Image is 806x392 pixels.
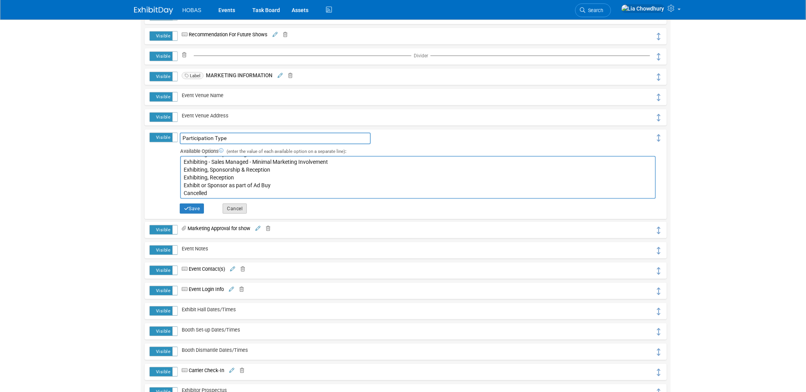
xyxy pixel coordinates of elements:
[182,32,189,37] i: Custom Text Field
[656,267,662,275] i: Click and drag to move field
[178,52,186,58] a: Delete field
[150,246,177,255] label: Visible
[656,134,662,142] i: Click and drag to move field
[656,328,662,335] i: Click and drag to move field
[228,286,234,292] a: Edit field
[656,33,662,40] i: Click and drag to move field
[656,227,662,234] i: Click and drag to move field
[656,369,662,376] i: Click and drag to move field
[284,73,292,78] a: Delete field
[279,32,287,37] a: Delete field
[150,225,177,234] label: Visible
[178,347,248,353] span: Booth Dismantle Dates/Times
[206,72,273,78] span: MARKETING INFORMATION
[150,266,177,275] label: Visible
[178,367,224,373] span: Carrier Check-In
[236,367,244,373] a: Delete field
[182,368,189,373] i: Custom Text Field
[223,204,247,214] button: Cancel
[180,144,346,156] span: Available Options :
[229,266,235,272] a: Edit field
[150,113,177,122] label: Visible
[150,52,177,61] label: Visible
[150,286,177,295] label: Visible
[271,32,278,37] a: Edit field
[178,113,229,119] span: Event Venue Address
[182,287,189,292] i: Custom Text Field
[225,149,345,154] span: (enter the value of each available option on a separate line)
[656,287,662,295] i: Click and drag to move field
[621,4,665,13] img: Lia Chowdhury
[150,133,177,142] label: Visible
[182,226,188,231] i: Attachment (file upload control)
[411,51,430,58] td: Divider
[150,327,177,336] label: Visible
[178,286,224,292] span: Event Login Info
[235,286,244,292] a: Delete field
[182,267,189,272] i: Custom Text Field
[180,204,204,214] button: Save
[150,92,177,101] label: Visible
[182,7,202,13] span: HOBAS
[150,72,177,81] label: Visible
[656,94,662,101] i: Click and drag to move field
[180,156,656,199] textarea: Attending only Exhibiting Sponsorship only Exhibiting and Sponsoring Exhibiting - Sales Managed -...
[656,73,662,81] i: Click and drag to move field
[178,246,208,252] span: Event Notes
[262,225,270,231] a: Delete field
[236,266,245,272] a: Delete field
[150,307,177,316] label: Visible
[178,307,236,312] span: Exhibit Hall Dates/Times
[178,92,223,98] span: Event Venue Name
[586,7,604,13] span: Search
[150,347,177,356] label: Visible
[178,266,225,272] span: Event Contact(s)
[656,53,662,60] i: Click and drag to move field
[656,247,662,254] i: Click and drag to move field
[178,32,267,37] span: Recommendation For Future Shows
[150,367,177,376] label: Visible
[228,367,234,373] a: Edit field
[656,308,662,315] i: Click and drag to move field
[276,73,283,78] a: Edit field
[656,348,662,356] i: Click and drag to move field
[575,4,611,17] a: Search
[178,225,250,231] span: Marketing Approval for show
[254,225,260,231] a: Edit field
[656,114,662,121] i: Click and drag to move field
[182,72,204,79] span: Label
[150,32,177,41] label: Visible
[134,7,173,14] img: ExhibitDay
[178,327,240,333] span: Booth Set-up Dates/Times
